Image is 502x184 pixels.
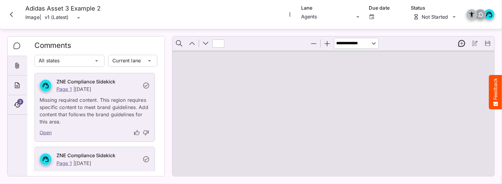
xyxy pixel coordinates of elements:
[186,37,198,50] button: Previous Page
[142,129,150,137] button: thumb-down
[34,55,93,67] div: All states
[413,14,449,20] div: Not Started
[455,37,468,50] button: New thread
[321,37,334,50] button: Zoom In
[489,75,502,109] button: Feedback
[73,160,75,166] p: |
[56,160,72,166] a: Page 1
[34,41,157,54] h2: Comments
[8,95,27,115] div: Timeline
[108,55,146,67] div: Current lane
[286,11,294,18] button: More options for Adidas Asset 3 Example 2
[73,86,75,92] p: |
[2,5,21,23] button: Close card
[56,86,72,92] a: Page 1
[25,5,101,12] h4: Adidas Asset 3 Example 2
[8,76,27,95] div: About
[8,56,27,76] div: Attachments
[40,129,52,137] a: Open
[45,14,75,22] div: v1 (Latest)
[173,37,185,50] button: Find in Document
[17,99,23,105] span: 3
[40,93,150,125] p: Missing required content. This region requires specific content to meet brand guidelines. Add con...
[56,78,139,86] h6: ZNE Compliance Sidekick
[133,129,141,137] button: thumb-up
[199,37,212,50] button: Next Page
[75,160,91,166] p: [DATE]
[25,12,40,23] p: Image
[307,37,320,50] button: Zoom Out
[301,12,354,22] div: Agents
[368,13,376,21] button: Open
[75,86,91,92] p: [DATE]
[8,36,27,56] div: Comments
[56,152,139,160] h6: ZNE Compliance Sidekick
[40,14,41,21] span: |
